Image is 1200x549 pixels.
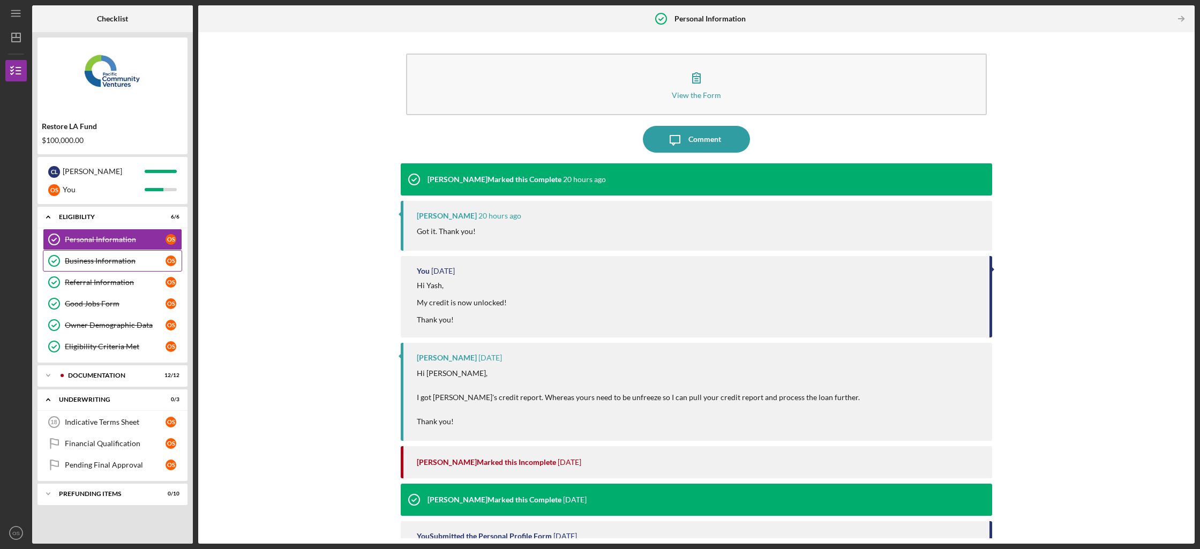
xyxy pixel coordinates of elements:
[97,14,128,23] b: Checklist
[417,458,556,467] div: [PERSON_NAME] Marked this Incomplete
[427,495,561,504] div: [PERSON_NAME] Marked this Complete
[558,458,581,467] time: 2025-10-07 18:11
[43,411,182,433] a: 18Indicative Terms SheetOS
[43,250,182,272] a: Business InformationOS
[65,439,166,448] div: Financial Qualification
[672,91,721,99] div: View the Form
[160,396,179,403] div: 0 / 3
[166,460,176,470] div: O S
[417,281,507,324] div: Hi Yash, My credit is now unlocked! Thank you!
[65,418,166,426] div: Indicative Terms Sheet
[166,320,176,330] div: O S
[43,293,182,314] a: Good Jobs FormOS
[48,184,60,196] div: O S
[160,214,179,220] div: 6 / 6
[160,372,179,379] div: 12 / 12
[160,491,179,497] div: 0 / 10
[63,181,145,199] div: You
[427,175,561,184] div: [PERSON_NAME] Marked this Complete
[59,396,153,403] div: Underwriting
[406,54,987,115] button: View the Form
[166,234,176,245] div: O S
[417,532,552,540] div: You Submitted the Personal Profile Form
[478,212,521,220] time: 2025-10-08 04:57
[431,267,455,275] time: 2025-10-07 20:38
[63,162,145,181] div: [PERSON_NAME]
[43,454,182,476] a: Pending Final ApprovalOS
[68,372,153,379] div: Documentation
[43,272,182,293] a: Referral InformationOS
[478,354,502,362] time: 2025-10-07 18:11
[65,321,166,329] div: Owner Demographic Data
[166,438,176,449] div: O S
[5,522,27,544] button: OS
[12,530,20,536] text: OS
[65,342,166,351] div: Eligibility Criteria Met
[59,214,153,220] div: Eligibility
[166,417,176,427] div: O S
[417,267,430,275] div: You
[37,43,187,107] img: Product logo
[417,367,860,427] p: Hi [PERSON_NAME], I got [PERSON_NAME]'s credit report. Whereas yours need to be unfreeze so I can...
[563,495,587,504] time: 2025-09-10 23:13
[166,277,176,288] div: O S
[43,229,182,250] a: Personal InformationOS
[166,341,176,352] div: O S
[688,126,721,153] div: Comment
[43,433,182,454] a: Financial QualificationOS
[563,175,606,184] time: 2025-10-08 04:58
[553,532,577,540] time: 2025-09-10 22:29
[50,419,57,425] tspan: 18
[42,122,183,131] div: Restore LA Fund
[65,299,166,308] div: Good Jobs Form
[674,14,746,23] b: Personal Information
[65,257,166,265] div: Business Information
[43,314,182,336] a: Owner Demographic DataOS
[166,255,176,266] div: O S
[417,225,476,237] p: Got it. Thank you!
[65,235,166,244] div: Personal Information
[59,491,153,497] div: Prefunding Items
[48,166,60,178] div: C L
[417,354,477,362] div: [PERSON_NAME]
[65,278,166,287] div: Referral Information
[65,461,166,469] div: Pending Final Approval
[42,136,183,145] div: $100,000.00
[166,298,176,309] div: O S
[43,336,182,357] a: Eligibility Criteria MetOS
[643,126,750,153] button: Comment
[417,212,477,220] div: [PERSON_NAME]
